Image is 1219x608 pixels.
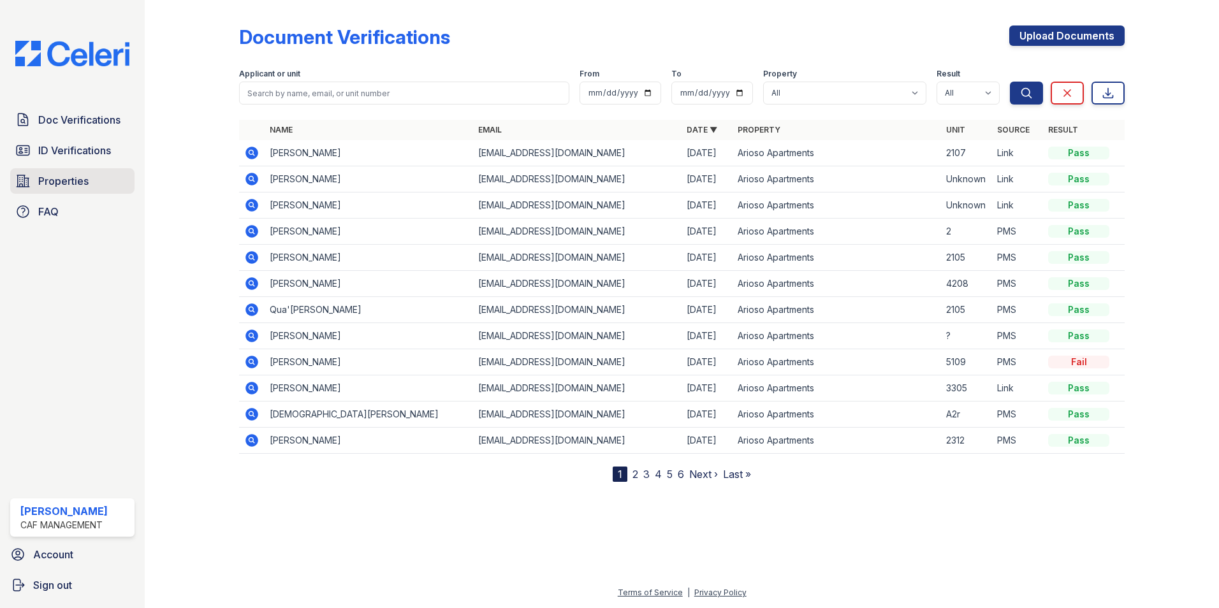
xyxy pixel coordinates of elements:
[613,467,627,482] div: 1
[1048,434,1109,447] div: Pass
[38,204,59,219] span: FAQ
[20,503,108,519] div: [PERSON_NAME]
[733,192,941,219] td: Arioso Apartments
[733,219,941,245] td: Arioso Apartments
[733,349,941,375] td: Arioso Apartments
[473,166,682,192] td: [EMAIL_ADDRESS][DOMAIN_NAME]
[473,192,682,219] td: [EMAIL_ADDRESS][DOMAIN_NAME]
[1048,277,1109,290] div: Pass
[265,219,473,245] td: [PERSON_NAME]
[733,323,941,349] td: Arioso Apartments
[682,166,733,192] td: [DATE]
[239,25,450,48] div: Document Verifications
[941,349,992,375] td: 5109
[992,245,1043,271] td: PMS
[270,125,293,134] a: Name
[992,271,1043,297] td: PMS
[992,140,1043,166] td: Link
[1048,147,1109,159] div: Pass
[265,297,473,323] td: Qua'[PERSON_NAME]
[682,245,733,271] td: [DATE]
[20,519,108,532] div: CAF Management
[733,428,941,454] td: Arioso Apartments
[655,468,662,481] a: 4
[941,192,992,219] td: Unknown
[1048,329,1109,342] div: Pass
[1048,125,1078,134] a: Result
[941,428,992,454] td: 2312
[682,323,733,349] td: [DATE]
[992,349,1043,375] td: PMS
[265,375,473,402] td: [PERSON_NAME]
[473,297,682,323] td: [EMAIL_ADDRESS][DOMAIN_NAME]
[992,375,1043,402] td: Link
[694,588,747,597] a: Privacy Policy
[265,140,473,166] td: [PERSON_NAME]
[687,588,690,597] div: |
[265,271,473,297] td: [PERSON_NAME]
[265,245,473,271] td: [PERSON_NAME]
[992,166,1043,192] td: Link
[941,375,992,402] td: 3305
[1048,356,1109,368] div: Fail
[473,323,682,349] td: [EMAIL_ADDRESS][DOMAIN_NAME]
[265,192,473,219] td: [PERSON_NAME]
[239,82,569,105] input: Search by name, email, or unit number
[10,168,135,194] a: Properties
[733,166,941,192] td: Arioso Apartments
[992,192,1043,219] td: Link
[682,140,733,166] td: [DATE]
[265,323,473,349] td: [PERSON_NAME]
[265,166,473,192] td: [PERSON_NAME]
[1048,225,1109,238] div: Pass
[733,297,941,323] td: Arioso Apartments
[10,138,135,163] a: ID Verifications
[733,375,941,402] td: Arioso Apartments
[946,125,965,134] a: Unit
[992,297,1043,323] td: PMS
[473,349,682,375] td: [EMAIL_ADDRESS][DOMAIN_NAME]
[473,140,682,166] td: [EMAIL_ADDRESS][DOMAIN_NAME]
[473,402,682,428] td: [EMAIL_ADDRESS][DOMAIN_NAME]
[689,468,718,481] a: Next ›
[1048,199,1109,212] div: Pass
[1009,25,1125,46] a: Upload Documents
[682,271,733,297] td: [DATE]
[1048,173,1109,185] div: Pass
[5,542,140,567] a: Account
[478,125,502,134] a: Email
[687,125,717,134] a: Date ▼
[941,245,992,271] td: 2105
[763,69,797,79] label: Property
[941,166,992,192] td: Unknown
[997,125,1030,134] a: Source
[992,323,1043,349] td: PMS
[33,577,72,593] span: Sign out
[682,428,733,454] td: [DATE]
[5,572,140,598] a: Sign out
[733,140,941,166] td: Arioso Apartments
[667,468,673,481] a: 5
[33,547,73,562] span: Account
[10,107,135,133] a: Doc Verifications
[643,468,650,481] a: 3
[1048,408,1109,421] div: Pass
[265,349,473,375] td: [PERSON_NAME]
[265,428,473,454] td: [PERSON_NAME]
[473,245,682,271] td: [EMAIL_ADDRESS][DOMAIN_NAME]
[733,245,941,271] td: Arioso Apartments
[1048,251,1109,264] div: Pass
[941,323,992,349] td: ?
[38,143,111,158] span: ID Verifications
[733,402,941,428] td: Arioso Apartments
[265,402,473,428] td: [DEMOGRAPHIC_DATA][PERSON_NAME]
[473,375,682,402] td: [EMAIL_ADDRESS][DOMAIN_NAME]
[733,271,941,297] td: Arioso Apartments
[1048,303,1109,316] div: Pass
[671,69,682,79] label: To
[473,219,682,245] td: [EMAIL_ADDRESS][DOMAIN_NAME]
[632,468,638,481] a: 2
[941,219,992,245] td: 2
[682,375,733,402] td: [DATE]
